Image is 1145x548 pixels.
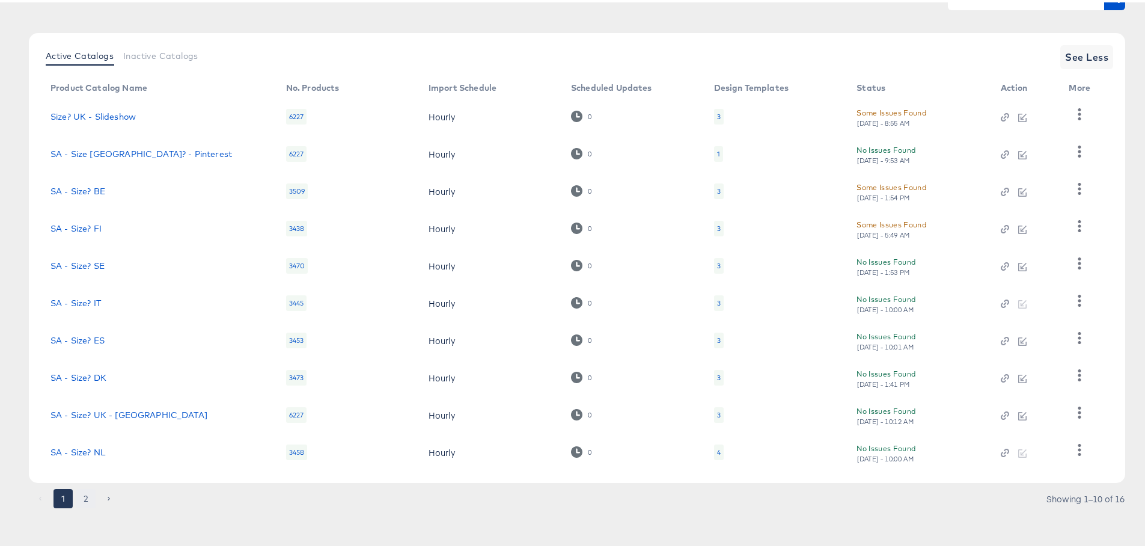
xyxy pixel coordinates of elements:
div: 3 [717,408,721,417]
nav: pagination navigation [29,487,120,506]
div: 0 [587,147,592,156]
a: SA - Size? SE [50,259,105,268]
div: Design Templates [714,81,789,90]
div: 1 [717,147,720,156]
div: 3509 [286,181,308,197]
div: 4 [717,445,721,455]
div: Showing 1–10 of 16 [1046,492,1125,500]
a: SA - Size? UK - [GEOGRAPHIC_DATA] [50,408,207,417]
div: 3 [717,184,721,194]
div: 3438 [286,218,308,234]
div: 3445 [286,293,307,309]
div: 6227 [286,144,307,159]
div: 0 [587,110,592,119]
td: Hourly [419,245,561,282]
a: SA - Size? ES [50,333,105,343]
div: 6227 [286,405,307,420]
div: Some Issues Found [856,104,926,117]
td: Hourly [419,96,561,133]
span: See Less [1065,46,1108,63]
div: [DATE] - 8:55 AM [856,117,911,125]
div: 0 [571,369,592,381]
div: 0 [587,334,592,342]
div: Import Schedule [429,81,496,90]
div: Scheduled Updates [571,81,652,90]
a: SA - Size? NL [50,445,105,455]
a: SA - Size? IT [50,296,101,306]
a: Size? UK - Slideshow [50,109,136,119]
div: 3 [717,259,721,268]
div: 6227 [286,106,307,122]
th: More [1059,76,1105,96]
td: Hourly [419,357,561,394]
div: Some Issues Found [856,216,926,229]
div: 3473 [286,368,307,383]
a: SA - Size? BE [50,184,105,194]
div: 0 [587,185,592,193]
div: 3 [717,296,721,306]
a: SA - Size? DK [50,371,106,380]
div: 3470 [286,256,308,271]
div: 0 [571,444,592,455]
button: Go to page 2 [76,487,96,506]
div: 0 [571,257,592,269]
div: 0 [571,220,592,232]
div: 0 [587,259,592,268]
button: page 1 [53,487,73,506]
div: [DATE] - 1:54 PM [856,191,911,200]
td: Hourly [419,133,561,170]
div: 3 [714,106,724,122]
td: Hourly [419,319,561,357]
div: 3 [717,221,721,231]
div: 0 [587,408,592,417]
th: Action [991,76,1060,96]
button: Some Issues Found[DATE] - 5:49 AM [856,216,926,237]
div: 0 [571,295,592,306]
div: 0 [571,108,592,120]
div: 0 [571,183,592,194]
div: 1 [714,144,723,159]
div: Some Issues Found [856,179,926,191]
div: 3 [714,256,724,271]
div: 0 [587,446,592,454]
td: Hourly [419,394,561,431]
button: Some Issues Found[DATE] - 8:55 AM [856,104,926,125]
div: 4 [714,442,724,458]
div: 0 [587,222,592,230]
div: 0 [571,146,592,157]
button: Some Issues Found[DATE] - 1:54 PM [856,179,926,200]
td: Hourly [419,282,561,319]
td: Hourly [419,208,561,245]
div: 3453 [286,330,307,346]
a: SA - Size? FI [50,221,102,231]
div: Product Catalog Name [50,81,147,90]
span: Inactive Catalogs [123,49,198,58]
div: 0 [571,332,592,343]
td: Hourly [419,431,561,469]
button: See Less [1060,43,1113,67]
div: 3 [714,405,724,420]
div: 0 [571,407,592,418]
div: 3 [714,293,724,309]
th: Status [847,76,991,96]
div: No. Products [286,81,340,90]
div: 3458 [286,442,308,458]
div: 3 [714,330,724,346]
div: 3 [714,368,724,383]
span: Active Catalogs [46,49,114,58]
td: Hourly [419,170,561,208]
a: SA - Size [GEOGRAPHIC_DATA]? - Pinterest [50,147,232,156]
div: 3 [714,218,724,234]
div: 3 [717,333,721,343]
div: 3 [714,181,724,197]
div: 3 [717,371,721,380]
div: 3 [717,109,721,119]
button: Go to next page [99,487,118,506]
div: 0 [587,297,592,305]
div: [DATE] - 5:49 AM [856,229,911,237]
div: 0 [587,371,592,380]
